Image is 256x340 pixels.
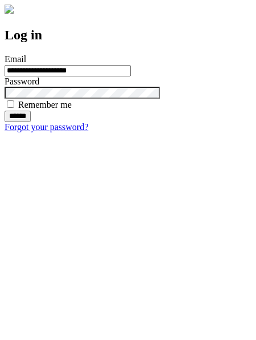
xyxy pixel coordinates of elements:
label: Remember me [18,100,72,110]
h2: Log in [5,27,251,43]
img: logo-4e3dc11c47720685a147b03b5a06dd966a58ff35d612b21f08c02c0306f2b779.png [5,5,14,14]
a: Forgot your password? [5,122,88,132]
label: Password [5,76,39,86]
label: Email [5,54,26,64]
